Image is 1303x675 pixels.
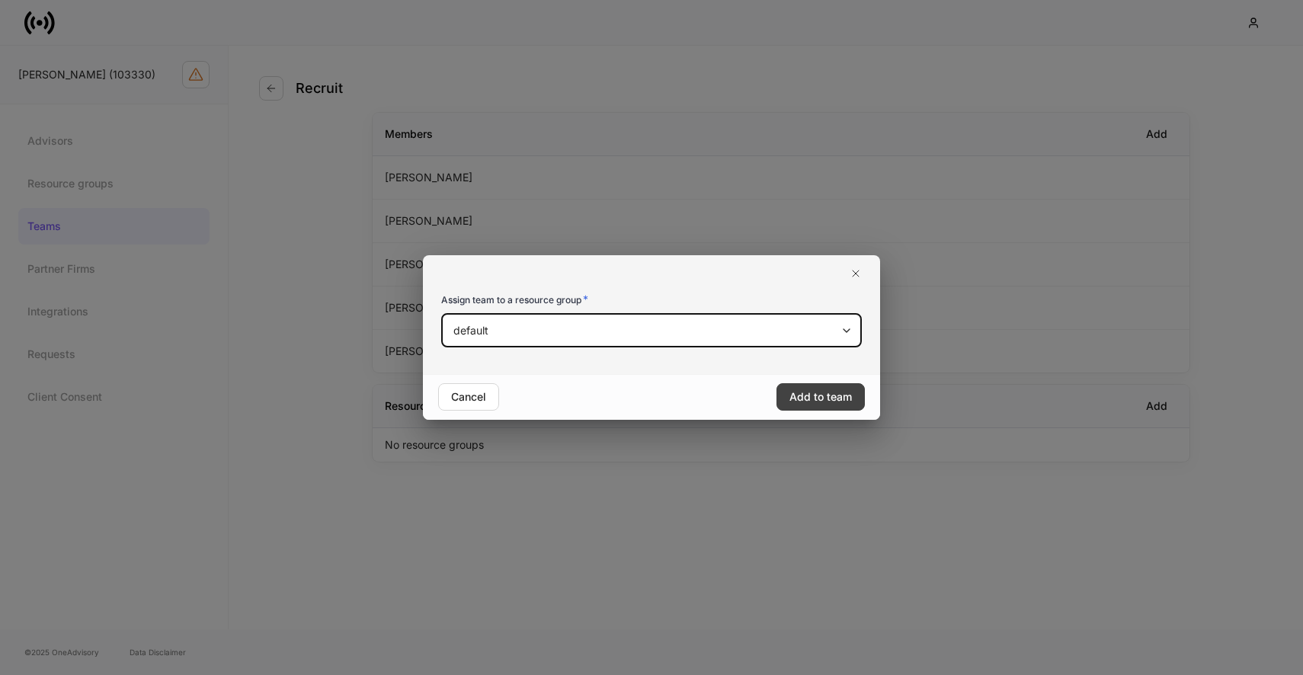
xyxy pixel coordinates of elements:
[776,383,865,411] button: Add to team
[451,389,486,405] div: Cancel
[441,292,588,307] h6: Assign team to a resource group
[438,383,499,411] button: Cancel
[441,314,861,347] div: default
[789,389,852,405] div: Add to team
